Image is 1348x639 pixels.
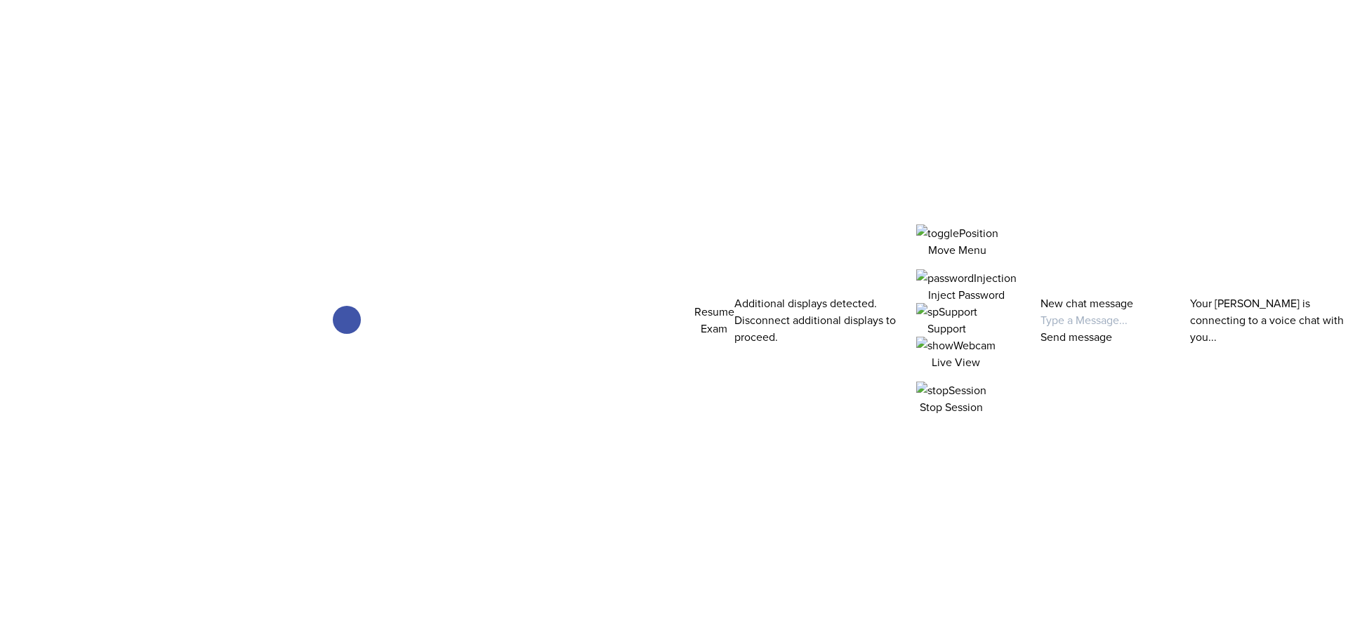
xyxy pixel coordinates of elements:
p: Inject Password [916,286,1017,303]
button: Move Menu [916,224,998,258]
img: showWebcam [916,337,996,354]
img: togglePosition [916,224,998,241]
p: Support [916,320,977,337]
p: Your [PERSON_NAME] is connecting to a voice chat with you... [1190,295,1348,345]
button: Support [916,303,977,337]
img: spSupport [916,303,977,320]
p: Move Menu [916,241,998,258]
span: Additional displays detected. Disconnect additional displays to proceed. [734,295,896,344]
button: Inject Password [916,269,1017,303]
button: Live View [916,337,996,370]
img: passwordInjection [916,269,1017,286]
button: Resume Exam [694,303,734,337]
p: Stop Session [916,398,986,415]
p: Live View [916,354,996,370]
img: stopSession [916,382,986,398]
span: Send message [1040,329,1112,344]
label: New chat message [1040,295,1133,311]
button: Send message [1040,328,1112,345]
button: Stop Session [916,382,986,415]
input: Type a Message... [1040,311,1162,328]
